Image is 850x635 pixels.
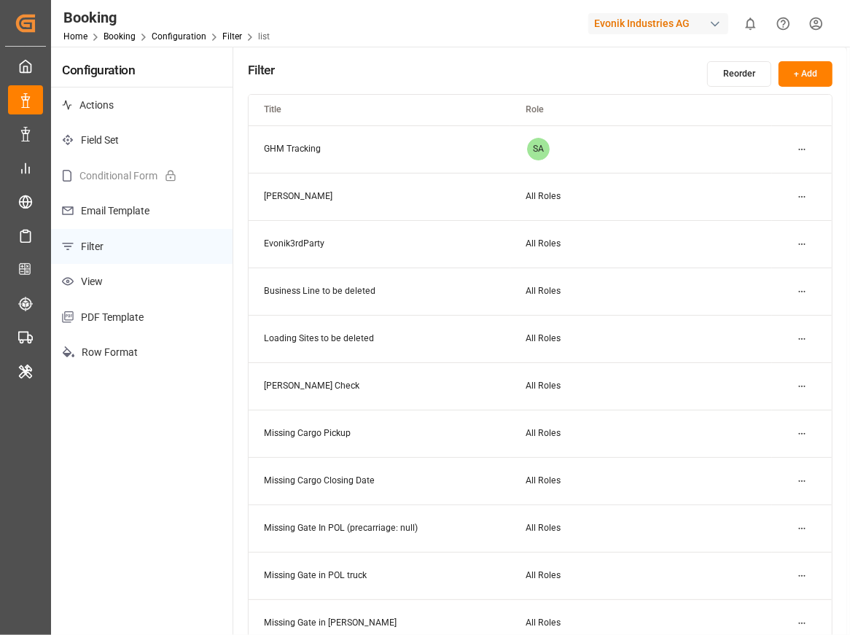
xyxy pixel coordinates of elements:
[104,31,136,42] a: Booking
[51,335,233,370] p: Row Format
[707,61,771,87] button: Reorder
[249,95,510,125] th: Title
[249,173,510,220] td: [PERSON_NAME]
[588,9,734,37] button: Evonik Industries AG
[249,552,510,599] td: Missing Gate in POL truck
[249,268,510,315] td: Business Line to be deleted
[63,7,270,28] div: Booking
[51,300,233,335] p: PDF Template
[152,31,206,42] a: Configuration
[526,381,561,391] span: All Roles
[222,31,242,42] a: Filter
[526,570,561,580] span: All Roles
[51,193,233,229] p: Email Template
[249,315,510,362] td: Loading Sites to be deleted
[526,191,561,201] span: All Roles
[526,618,561,628] span: All Roles
[248,61,274,79] h4: Filter
[51,229,233,265] p: Filter
[51,47,233,87] h4: Configuration
[51,158,233,194] p: Conditional Form
[249,220,510,268] td: Evonik3rdParty
[510,95,772,125] th: Role
[527,138,550,160] span: SA
[249,410,510,457] td: Missing Cargo Pickup
[526,428,561,438] span: All Roles
[526,286,561,296] span: All Roles
[249,505,510,552] td: Missing Gate In POL (precarriage: null)
[526,136,551,162] button: SA
[526,333,561,343] span: All Roles
[526,238,561,249] span: All Roles
[249,457,510,505] td: Missing Cargo Closing Date
[63,31,87,42] a: Home
[588,13,728,34] div: Evonik Industries AG
[779,61,833,87] button: + Add
[249,125,510,173] td: GHM Tracking
[734,7,767,40] button: show 0 new notifications
[526,475,561,486] span: All Roles
[767,7,800,40] button: Help Center
[51,87,233,123] p: Actions
[51,122,233,158] p: Field Set
[249,362,510,410] td: [PERSON_NAME] Check
[51,264,233,300] p: View
[526,523,561,533] span: All Roles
